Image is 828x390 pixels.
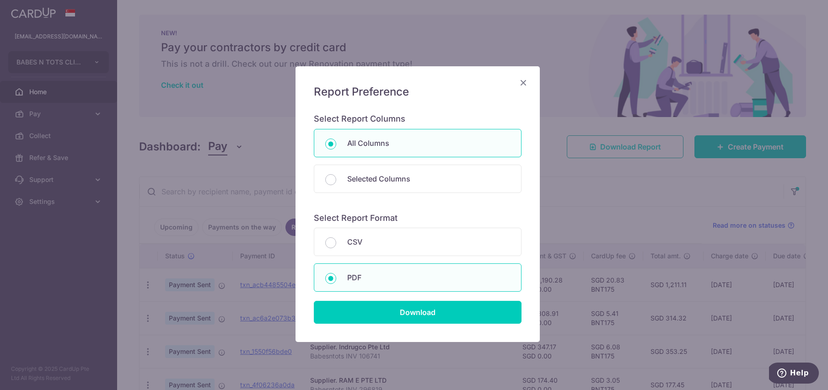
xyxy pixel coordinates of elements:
[314,114,522,124] h6: Select Report Columns
[769,363,819,385] iframe: Opens a widget where you can find more information
[314,85,522,99] h5: Report Preference
[314,301,522,324] input: Download
[347,173,510,184] p: Selected Columns
[347,236,510,247] p: CSV
[347,138,510,149] p: All Columns
[518,77,529,88] button: Close
[347,272,510,283] p: PDF
[314,213,522,224] h6: Select Report Format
